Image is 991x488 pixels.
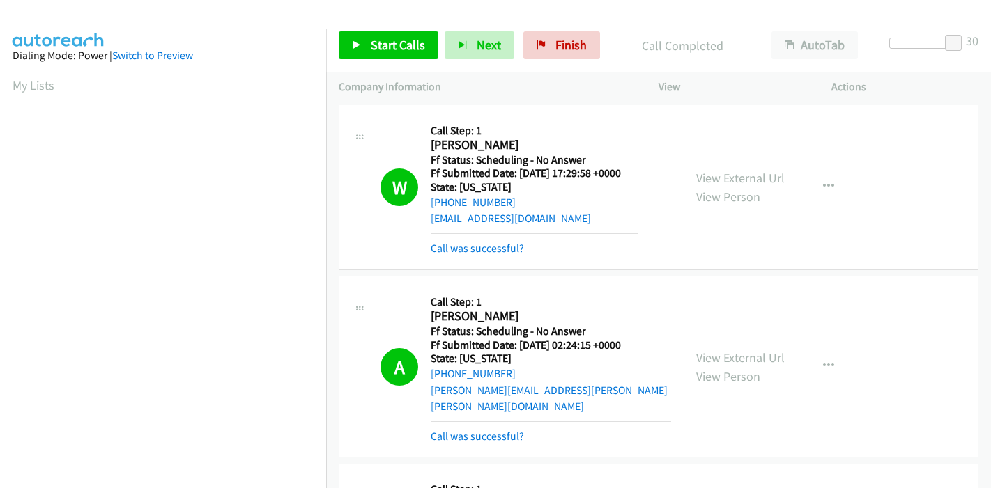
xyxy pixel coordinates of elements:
h5: Ff Status: Scheduling - No Answer [431,324,671,338]
span: Start Calls [371,37,425,53]
a: My Lists [13,77,54,93]
p: View [659,79,806,95]
h5: State: [US_STATE] [431,180,638,194]
a: View External Url [696,349,785,365]
button: Next [445,31,514,59]
h5: Call Step: 1 [431,295,671,309]
a: [EMAIL_ADDRESS][DOMAIN_NAME] [431,212,591,225]
div: 30 [966,31,978,50]
a: Call was successful? [431,242,524,255]
h5: Call Step: 1 [431,124,638,138]
a: View External Url [696,170,785,186]
span: Next [477,37,501,53]
h5: Ff Submitted Date: [DATE] 02:24:15 +0000 [431,338,671,352]
p: Actions [831,79,979,95]
a: Switch to Preview [112,49,193,62]
a: View Person [696,368,760,384]
h2: [PERSON_NAME] [431,308,638,324]
h5: Ff Submitted Date: [DATE] 17:29:58 +0000 [431,166,638,180]
a: Call was successful? [431,430,524,443]
h5: State: [US_STATE] [431,352,671,365]
div: Dialing Mode: Power | [13,47,314,64]
h5: Ff Status: Scheduling - No Answer [431,153,638,167]
a: [PERSON_NAME][EMAIL_ADDRESS][PERSON_NAME][PERSON_NAME][DOMAIN_NAME] [431,384,668,414]
h2: [PERSON_NAME] [431,137,638,153]
p: Company Information [339,79,633,95]
a: Finish [523,31,600,59]
p: Call Completed [619,36,746,55]
a: [PHONE_NUMBER] [431,196,516,209]
iframe: Resource Center [951,189,991,299]
span: Finish [555,37,587,53]
a: [PHONE_NUMBER] [431,367,516,380]
button: AutoTab [771,31,858,59]
h1: W [381,168,418,206]
a: View Person [696,189,760,205]
a: Start Calls [339,31,438,59]
h1: A [381,348,418,386]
